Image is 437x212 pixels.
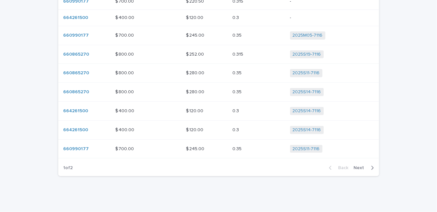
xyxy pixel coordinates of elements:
p: 0.3 [232,14,240,21]
p: 1 of 2 [58,160,78,176]
p: $ 700.00 [115,145,135,152]
p: $ 245.00 [186,31,206,38]
p: $ 280.00 [186,69,206,76]
tr: 660865270 $ 800.00$ 800.00 $ 280.00$ 280.00 0.350.35 2025S11-7116 [58,64,379,83]
p: 0.3 [232,107,240,114]
p: 0.3 [232,126,240,133]
p: $ 800.00 [115,69,135,76]
p: 0.35 [232,31,243,38]
p: $ 120.00 [186,126,205,133]
p: $ 400.00 [115,126,136,133]
a: 660990177 [64,33,89,38]
a: 660865270 [64,89,89,95]
a: 660990177 [64,146,89,152]
a: 660865270 [64,70,89,76]
tr: 660865270 $ 800.00$ 800.00 $ 252.00$ 252.00 0.3150.315 2025S19-7116 [58,45,379,64]
p: $ 800.00 [115,88,135,95]
a: 2025S14-7116 [293,127,321,133]
p: 0.315 [232,50,245,57]
p: $ 120.00 [186,14,205,21]
p: $ 280.00 [186,88,206,95]
button: Next [351,165,379,171]
a: 2025S11-7116 [293,70,320,76]
tr: 664261500 $ 400.00$ 400.00 $ 120.00$ 120.00 0.30.3 2025S14-7116 [58,101,379,120]
a: 2025S11-7116 [293,146,320,152]
a: 664261500 [64,15,88,21]
button: Back [324,165,351,171]
a: 664261500 [64,108,88,114]
p: - [290,15,355,21]
a: 2025S19-7116 [293,52,321,57]
a: 2025S14-7116 [293,108,321,114]
tr: 660865270 $ 800.00$ 800.00 $ 280.00$ 280.00 0.350.35 2025S14-7116 [58,83,379,102]
p: 0.35 [232,69,243,76]
a: 2025S14-7116 [293,89,321,95]
p: $ 800.00 [115,50,135,57]
p: 0.35 [232,88,243,95]
tr: 664261500 $ 400.00$ 400.00 $ 120.00$ 120.00 0.30.3 2025S14-7116 [58,120,379,139]
span: Next [354,166,368,170]
p: 0.35 [232,145,243,152]
p: $ 700.00 [115,31,135,38]
tr: 660990177 $ 700.00$ 700.00 $ 245.00$ 245.00 0.350.35 2025S11-7116 [58,139,379,158]
tr: 660990177 $ 700.00$ 700.00 $ 245.00$ 245.00 0.350.35 2025M05-7116 [58,26,379,45]
tr: 664261500 $ 400.00$ 400.00 $ 120.00$ 120.00 0.30.3 - [58,9,379,26]
p: $ 245.00 [186,145,206,152]
p: $ 400.00 [115,14,136,21]
p: $ 120.00 [186,107,205,114]
p: $ 400.00 [115,107,136,114]
a: 2025M05-7116 [293,33,323,38]
a: 660865270 [64,52,89,57]
span: Back [335,166,349,170]
p: $ 252.00 [186,50,205,57]
a: 664261500 [64,127,88,133]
